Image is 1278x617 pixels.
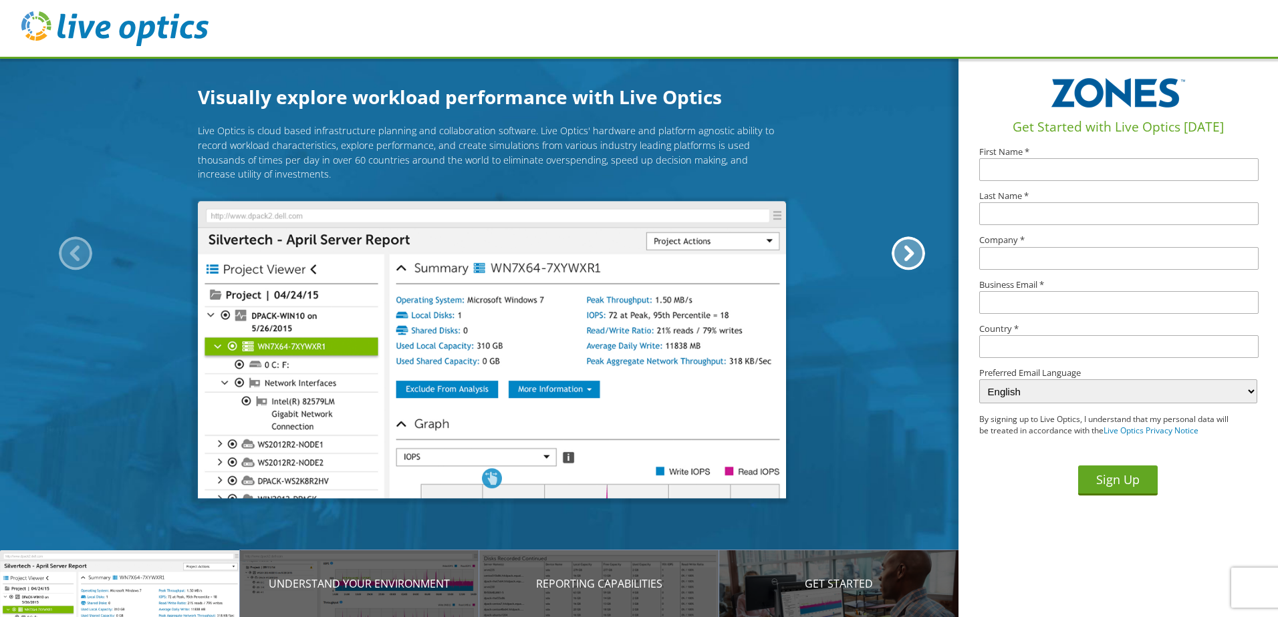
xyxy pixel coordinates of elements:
h1: Get Started with Live Optics [DATE] [964,118,1273,137]
label: Country * [979,325,1257,333]
p: By signing up to Live Optics, I understand that my personal data will be treated in accordance wi... [979,414,1229,437]
button: Sign Up [1078,465,1158,495]
a: Live Optics Privacy Notice [1104,425,1198,436]
h1: Visually explore workload performance with Live Optics [198,83,786,111]
label: Last Name * [979,192,1257,200]
label: Company * [979,236,1257,244]
p: Reporting Capabilities [479,576,719,592]
label: First Name * [979,148,1257,156]
img: 9mj8bGQi+6MAAAAASUVORK5CYII= [1051,70,1185,116]
p: Get Started [719,576,959,592]
img: live_optics_svg.svg [21,11,209,46]
label: Preferred Email Language [979,369,1257,377]
p: Live Optics is cloud based infrastructure planning and collaboration software. Live Optics' hardw... [198,124,786,182]
img: Introducing Live Optics [198,201,786,499]
label: Business Email * [979,280,1257,289]
p: Understand your environment [240,576,480,592]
